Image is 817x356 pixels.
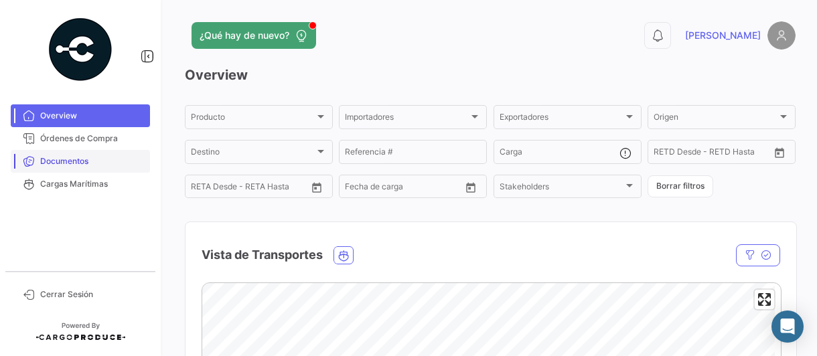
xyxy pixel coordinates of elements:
button: ¿Qué hay de nuevo? [192,22,316,49]
a: Cargas Marítimas [11,173,150,195]
button: Enter fullscreen [755,290,774,309]
a: Overview [11,104,150,127]
h4: Vista de Transportes [202,246,323,264]
span: Origen [654,114,777,124]
span: Cerrar Sesión [40,288,145,300]
span: Stakeholders [500,184,623,193]
span: Importadores [345,114,469,124]
button: Open calendar [307,177,327,197]
span: Overview [40,110,145,122]
input: Desde [654,149,678,159]
input: Hasta [224,184,280,193]
button: Ocean [334,247,353,264]
input: Desde [345,184,369,193]
input: Hasta [378,184,434,193]
a: Órdenes de Compra [11,127,150,150]
input: Desde [191,184,215,193]
span: Exportadores [500,114,623,124]
button: Borrar filtros [648,175,713,197]
span: Producto [191,114,315,124]
img: placeholder-user.png [767,21,796,50]
span: Órdenes de Compra [40,132,145,145]
span: Cargas Marítimas [40,178,145,190]
button: Open calendar [769,143,790,163]
button: Open calendar [461,177,481,197]
h3: Overview [185,66,796,84]
a: Documentos [11,150,150,173]
span: [PERSON_NAME] [685,29,761,42]
input: Hasta [687,149,743,159]
span: Documentos [40,155,145,167]
span: Destino [191,149,315,159]
span: ¿Qué hay de nuevo? [200,29,289,42]
img: powered-by.png [47,16,114,83]
div: Abrir Intercom Messenger [771,310,804,343]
